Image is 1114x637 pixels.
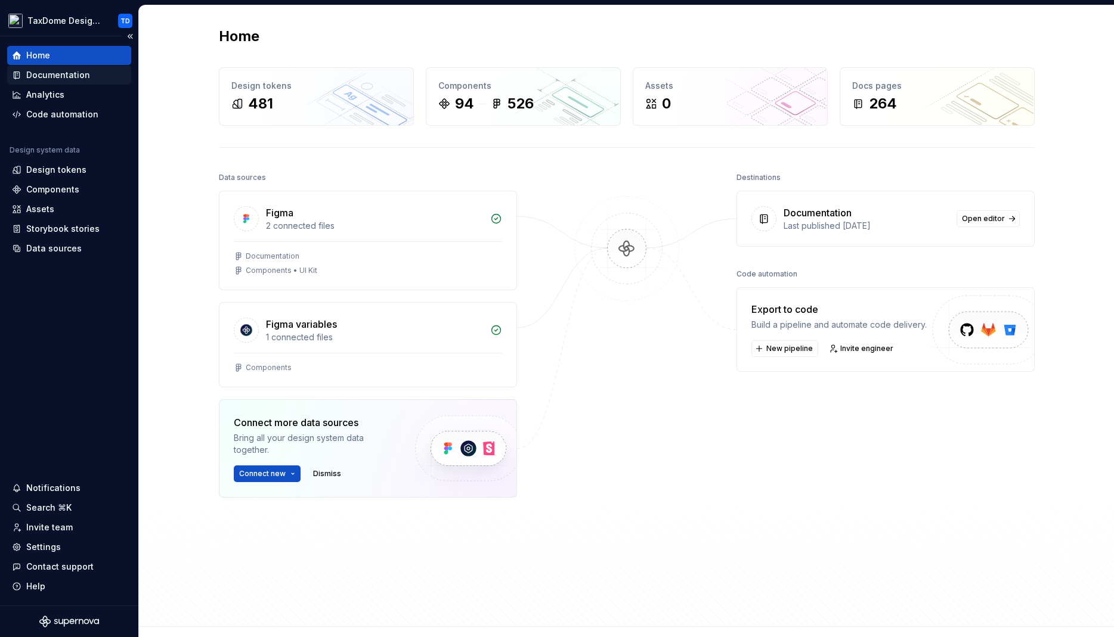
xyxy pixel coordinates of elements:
[26,184,79,195] div: Components
[234,415,395,430] div: Connect more data sources
[645,80,815,92] div: Assets
[737,169,781,186] div: Destinations
[308,465,346,482] button: Dismiss
[26,89,64,101] div: Analytics
[219,67,414,126] a: Design tokens481
[219,169,266,186] div: Data sources
[7,577,131,596] button: Help
[266,206,293,220] div: Figma
[784,220,949,232] div: Last published [DATE]
[266,317,337,331] div: Figma variables
[957,210,1020,227] a: Open editor
[7,557,131,576] button: Contact support
[751,340,818,357] button: New pipeline
[840,344,893,353] span: Invite engineer
[122,28,138,45] button: Collapse sidebar
[26,108,98,120] div: Code automation
[26,223,100,235] div: Storybook stories
[869,94,897,113] div: 264
[7,239,131,258] a: Data sources
[266,331,483,343] div: 1 connected files
[508,94,534,113] div: 526
[120,16,130,26] div: TD
[26,521,73,533] div: Invite team
[455,94,474,113] div: 94
[234,432,395,456] div: Bring all your design system data together.
[662,94,671,113] div: 0
[246,251,299,261] div: Documentation
[26,561,94,573] div: Contact support
[7,46,131,65] a: Home
[219,302,517,387] a: Figma variables1 connected filesComponents
[7,200,131,219] a: Assets
[248,94,273,113] div: 481
[239,469,286,478] span: Connect new
[231,80,401,92] div: Design tokens
[246,266,317,275] div: Components • UI Kit
[313,469,341,478] span: Dismiss
[737,266,797,282] div: Code automation
[426,67,621,126] a: Components94526
[7,518,131,537] a: Invite team
[766,344,813,353] span: New pipeline
[219,191,517,290] a: Figma2 connected filesDocumentationComponents • UI Kit
[26,69,90,81] div: Documentation
[7,105,131,124] a: Code automation
[840,67,1035,126] a: Docs pages264
[26,243,82,254] div: Data sources
[26,482,81,494] div: Notifications
[7,180,131,199] a: Components
[234,465,301,482] button: Connect new
[7,498,131,517] button: Search ⌘K
[266,220,483,232] div: 2 connected files
[962,214,1005,223] span: Open editor
[751,319,927,331] div: Build a pipeline and automate code delivery.
[26,203,54,215] div: Assets
[751,302,927,316] div: Export to code
[7,478,131,498] button: Notifications
[26,164,86,176] div: Design tokens
[26,502,72,514] div: Search ⌘K
[26,541,61,553] div: Settings
[7,66,131,85] a: Documentation
[7,160,131,179] a: Design tokens
[27,15,104,27] div: TaxDome Design System
[7,537,131,557] a: Settings
[825,340,899,357] a: Invite engineer
[8,14,23,28] img: da704ea1-22e8-46cf-95f8-d9f462a55abe.png
[10,145,80,155] div: Design system data
[7,85,131,104] a: Analytics
[246,363,292,372] div: Components
[852,80,1022,92] div: Docs pages
[2,8,136,33] button: TaxDome Design SystemTD
[39,616,99,627] svg: Supernova Logo
[784,206,852,220] div: Documentation
[219,27,259,46] h2: Home
[26,49,50,61] div: Home
[438,80,608,92] div: Components
[7,219,131,238] a: Storybook stories
[26,580,45,592] div: Help
[633,67,828,126] a: Assets0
